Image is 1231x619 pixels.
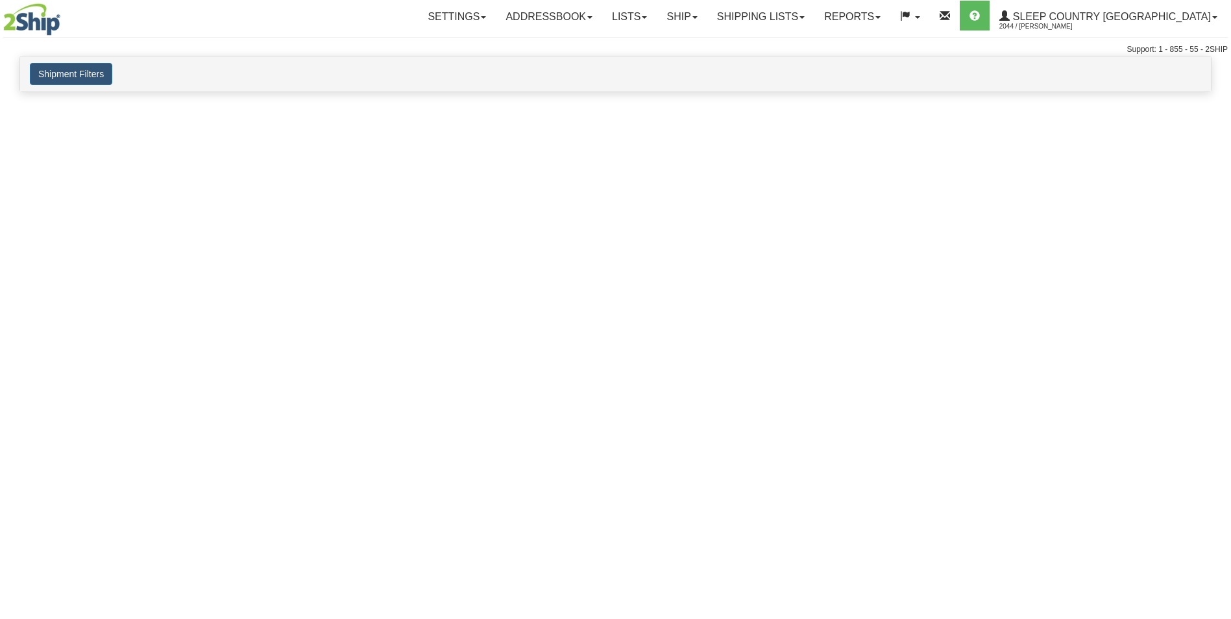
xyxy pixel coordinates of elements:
span: Sleep Country [GEOGRAPHIC_DATA] [1010,11,1211,22]
a: Reports [814,1,890,33]
a: Addressbook [496,1,602,33]
span: 2044 / [PERSON_NAME] [999,20,1097,33]
a: Shipping lists [707,1,814,33]
a: Settings [418,1,496,33]
img: logo2044.jpg [3,3,60,36]
a: Ship [657,1,707,33]
a: Lists [602,1,657,33]
div: Support: 1 - 855 - 55 - 2SHIP [3,44,1228,55]
a: Sleep Country [GEOGRAPHIC_DATA] 2044 / [PERSON_NAME] [990,1,1227,33]
button: Shipment Filters [30,63,112,85]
